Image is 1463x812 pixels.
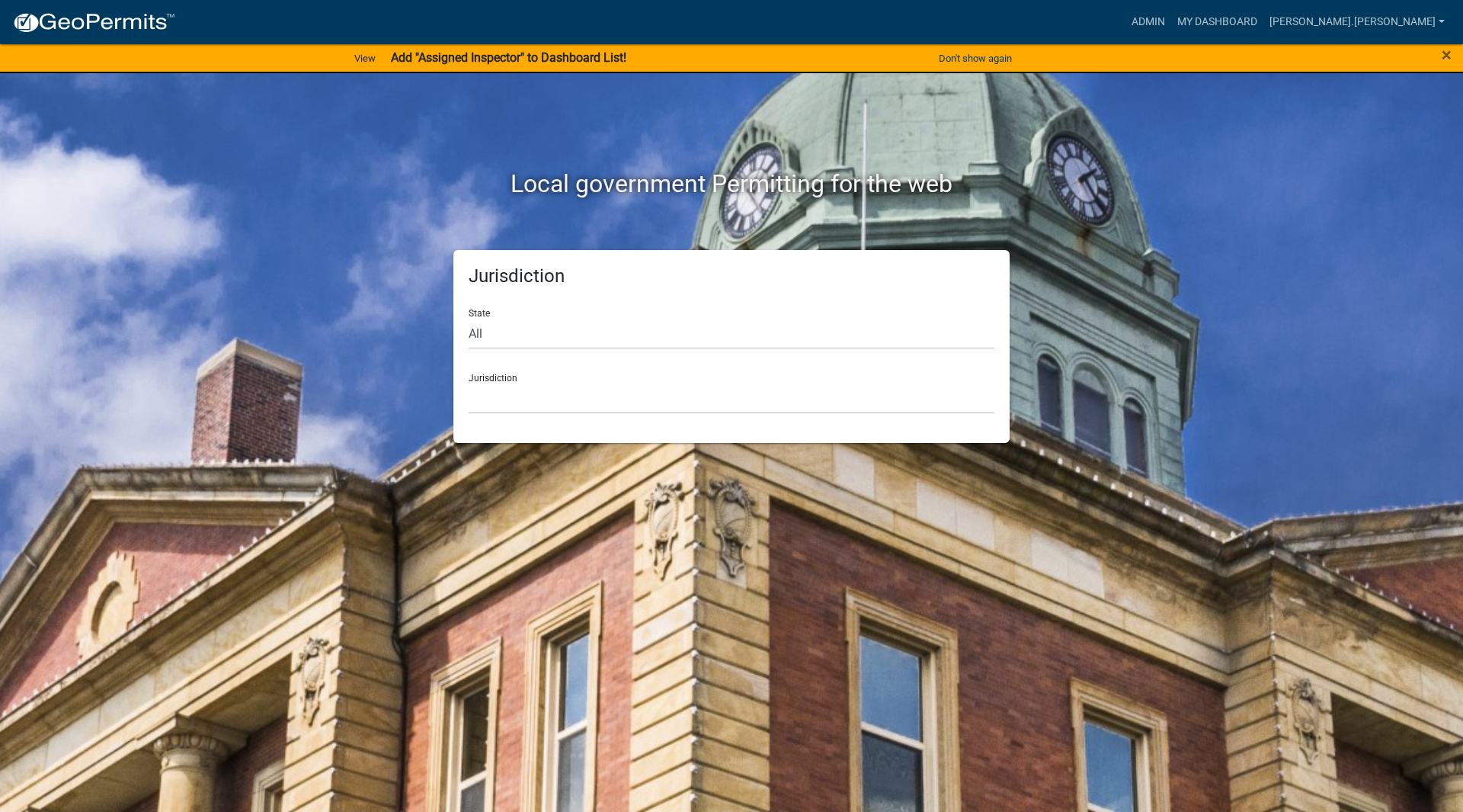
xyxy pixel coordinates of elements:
[309,169,1154,198] h2: Local government Permitting for the web
[933,46,1018,71] button: Don't show again
[1442,44,1452,66] span: ×
[1263,8,1451,37] a: [PERSON_NAME].[PERSON_NAME]
[1125,8,1171,37] a: Admin
[1171,8,1263,37] a: My Dashboard
[1442,46,1452,64] button: Close
[348,46,382,71] a: View
[469,265,994,287] h5: Jurisdiction
[391,50,626,65] strong: Add "Assigned Inspector" to Dashboard List!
